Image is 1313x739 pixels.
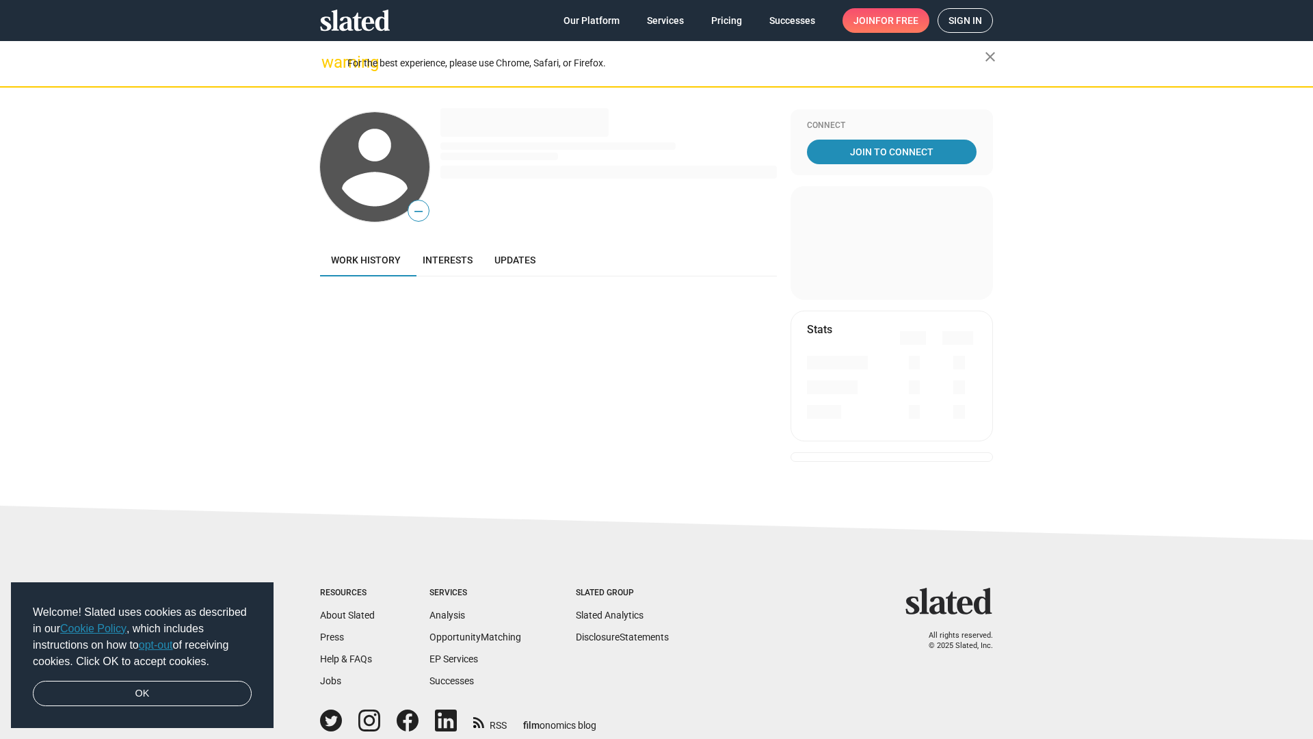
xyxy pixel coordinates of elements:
[810,140,974,164] span: Join To Connect
[320,675,341,686] a: Jobs
[949,9,982,32] span: Sign in
[647,8,684,33] span: Services
[769,8,815,33] span: Successes
[423,255,473,265] span: Interests
[320,653,372,664] a: Help & FAQs
[429,675,474,686] a: Successes
[321,54,338,70] mat-icon: warning
[429,653,478,664] a: EP Services
[938,8,993,33] a: Sign in
[139,639,173,651] a: opt-out
[700,8,753,33] a: Pricing
[523,708,596,732] a: filmonomics blog
[807,140,977,164] a: Join To Connect
[473,711,507,732] a: RSS
[331,255,401,265] span: Work history
[483,244,546,276] a: Updates
[576,632,669,643] a: DisclosureStatements
[320,588,375,599] div: Resources
[408,203,429,220] span: —
[60,623,127,634] a: Cookie Policy
[429,632,521,643] a: OpportunityMatching
[758,8,826,33] a: Successes
[553,8,631,33] a: Our Platform
[11,582,274,729] div: cookieconsent
[843,8,929,33] a: Joinfor free
[33,604,252,670] span: Welcome! Slated uses cookies as described in our , which includes instructions on how to of recei...
[711,8,742,33] span: Pricing
[914,631,993,651] p: All rights reserved. © 2025 Slated, Inc.
[523,720,540,731] span: film
[320,632,344,643] a: Press
[429,588,521,599] div: Services
[320,610,375,621] a: About Slated
[807,120,977,131] div: Connect
[807,322,832,337] mat-card-title: Stats
[429,610,465,621] a: Analysis
[320,244,412,276] a: Work history
[347,54,985,73] div: For the best experience, please use Chrome, Safari, or Firefox.
[563,8,620,33] span: Our Platform
[853,8,918,33] span: Join
[982,49,998,65] mat-icon: close
[412,244,483,276] a: Interests
[494,255,535,265] span: Updates
[875,8,918,33] span: for free
[636,8,695,33] a: Services
[33,681,252,707] a: dismiss cookie message
[576,588,669,599] div: Slated Group
[576,610,644,621] a: Slated Analytics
